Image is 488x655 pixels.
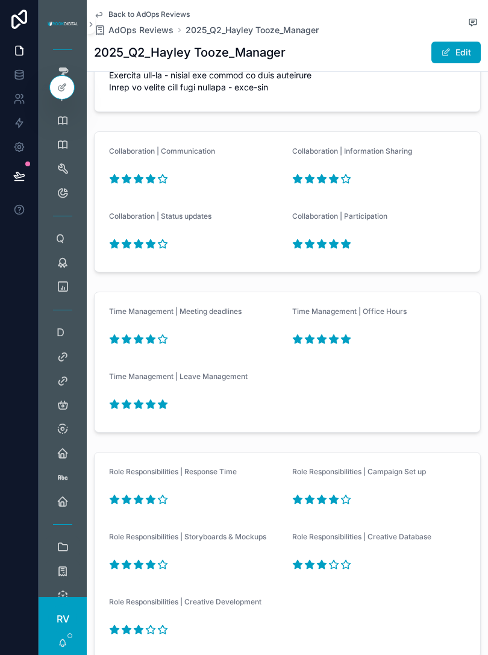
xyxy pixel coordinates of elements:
[54,233,66,245] span: Q
[109,212,211,221] span: Collaboration | Status updates
[431,42,481,63] button: Edit
[109,467,237,476] span: Role Responsibilities | Response Time
[109,372,248,381] span: Time Management | Leave Management
[109,597,261,606] span: Role Responsibilities | Creative Development
[108,24,174,36] span: AdOps Reviews
[54,327,66,339] span: D
[292,467,426,476] span: Role Responsibilities | Campaign Set up
[46,228,80,249] a: Q
[94,10,190,19] a: Back to AdOps Reviews
[292,532,431,541] span: Role Responsibilities | Creative Database
[94,24,174,36] a: AdOps Reviews
[94,44,286,61] h1: 2025_Q2_Hayley Tooze_Manager
[292,146,412,155] span: Collaboration | Information Sharing
[292,212,387,221] span: Collaboration | Participation
[46,322,80,343] a: D
[108,10,190,19] span: Back to AdOps Reviews
[57,612,69,626] span: RV
[292,307,407,316] span: Time Management | Office Hours
[46,19,80,29] img: App logo
[109,307,242,316] span: Time Management | Meeting deadlines
[109,146,215,155] span: Collaboration | Communication
[109,532,266,541] span: Role Responsibilities | Storyboards & Mockups
[39,48,87,597] div: scrollable content
[186,24,319,36] a: 2025_Q2_Hayley Tooze_Manager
